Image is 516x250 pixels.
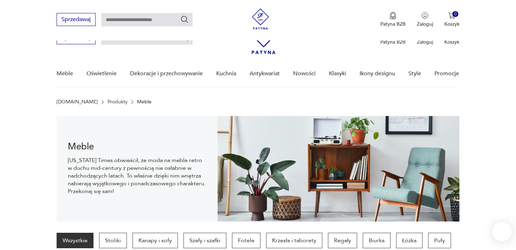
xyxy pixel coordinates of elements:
[452,11,458,17] div: 0
[293,60,316,87] a: Nowości
[57,99,98,105] a: [DOMAIN_NAME]
[389,12,396,20] img: Ikona medalu
[232,233,260,248] a: Fotele
[363,233,391,248] a: Biurka
[417,21,433,27] p: Zaloguj
[180,15,189,24] button: Szukaj
[421,12,428,19] img: Ikonka użytkownika
[417,39,433,45] p: Zaloguj
[130,60,203,87] a: Dekoracje i przechowywanie
[492,222,512,242] iframe: Smartsupp widget button
[99,233,127,248] a: Stoliki
[428,233,451,248] a: Pufy
[108,99,128,105] a: Produkty
[68,142,206,151] h1: Meble
[444,39,459,45] p: Koszyk
[57,60,73,87] a: Meble
[444,21,459,27] p: Koszyk
[183,233,226,248] a: Szafy i szafki
[380,21,406,27] p: Patyna B2B
[434,60,459,87] a: Promocje
[57,18,96,23] a: Sprzedawaj
[86,60,117,87] a: Oświetlenie
[396,233,423,248] a: Łóżka
[444,12,459,27] button: 0Koszyk
[328,233,357,248] a: Regały
[448,12,455,19] img: Ikona koszyka
[266,233,322,248] a: Krzesła i taborety
[250,60,280,87] a: Antykwariat
[329,60,346,87] a: Klasyki
[57,36,96,41] a: Sprzedawaj
[380,12,406,27] button: Patyna B2B
[137,99,151,105] p: Meble
[57,13,96,26] button: Sprzedawaj
[216,60,236,87] a: Kuchnia
[250,8,271,30] img: Patyna - sklep z meblami i dekoracjami vintage
[380,39,406,45] p: Patyna B2B
[360,60,395,87] a: Ikony designu
[57,233,93,248] a: Wszystkie
[417,12,433,27] button: Zaloguj
[380,12,406,27] a: Ikona medaluPatyna B2B
[133,233,178,248] a: Kanapy i sofy
[218,116,459,222] img: Meble
[408,60,421,87] a: Style
[68,156,206,195] p: [US_STATE] Times obwieścił, że moda na meble retro w duchu mid-century z pewnością nie osłabnie w...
